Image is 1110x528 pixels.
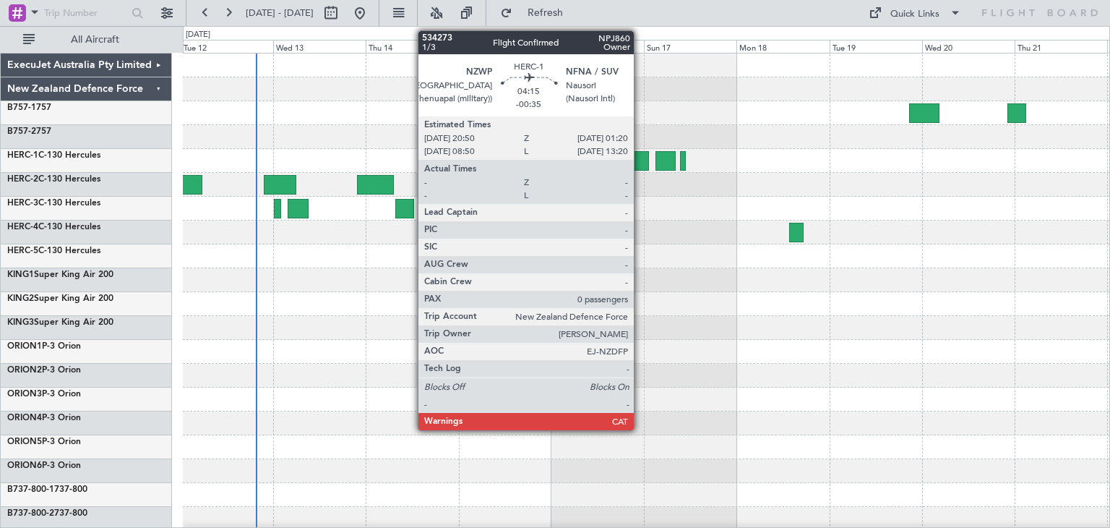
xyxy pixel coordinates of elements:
[7,461,42,470] span: ORION6
[7,127,51,136] a: B757-2757
[7,342,42,351] span: ORION1
[494,1,580,25] button: Refresh
[7,175,100,184] a: HERC-2C-130 Hercules
[7,342,81,351] a: ORION1P-3 Orion
[736,40,829,53] div: Mon 18
[16,28,157,51] button: All Aircraft
[7,151,38,160] span: HERC-1
[38,35,152,45] span: All Aircraft
[7,461,81,470] a: ORION6P-3 Orion
[7,223,38,231] span: HERC-4
[246,7,314,20] span: [DATE] - [DATE]
[7,414,42,422] span: ORION4
[273,40,366,53] div: Wed 13
[7,438,81,446] a: ORION5P-3 Orion
[7,223,100,231] a: HERC-4C-130 Hercules
[7,366,42,375] span: ORION2
[7,103,36,112] span: B757-1
[7,199,38,208] span: HERC-3
[7,318,113,327] a: KING3Super King Air 200
[551,40,644,53] div: Sat 16
[7,247,38,255] span: HERC-5
[7,175,38,184] span: HERC-2
[7,390,81,399] a: ORION3P-3 Orion
[181,40,273,53] div: Tue 12
[1015,40,1107,53] div: Thu 21
[7,199,100,208] a: HERC-3C-130 Hercules
[7,485,87,494] a: B737-800-1737-800
[44,2,127,24] input: Trip Number
[7,390,42,399] span: ORION3
[7,294,113,303] a: KING2Super King Air 200
[861,1,968,25] button: Quick Links
[7,485,54,494] span: B737-800-1
[922,40,1015,53] div: Wed 20
[459,40,551,53] div: Fri 15
[366,40,458,53] div: Thu 14
[7,509,54,518] span: B737-800-2
[7,247,100,255] a: HERC-5C-130 Hercules
[644,40,736,53] div: Sun 17
[7,103,51,112] a: B757-1757
[7,271,34,279] span: KING1
[7,438,42,446] span: ORION5
[7,151,100,160] a: HERC-1C-130 Hercules
[830,40,922,53] div: Tue 19
[7,271,113,279] a: KING1Super King Air 200
[7,414,81,422] a: ORION4P-3 Orion
[515,8,576,18] span: Refresh
[890,7,939,22] div: Quick Links
[7,509,87,518] a: B737-800-2737-800
[186,29,210,41] div: [DATE]
[7,318,34,327] span: KING3
[7,294,34,303] span: KING2
[7,127,36,136] span: B757-2
[7,366,81,375] a: ORION2P-3 Orion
